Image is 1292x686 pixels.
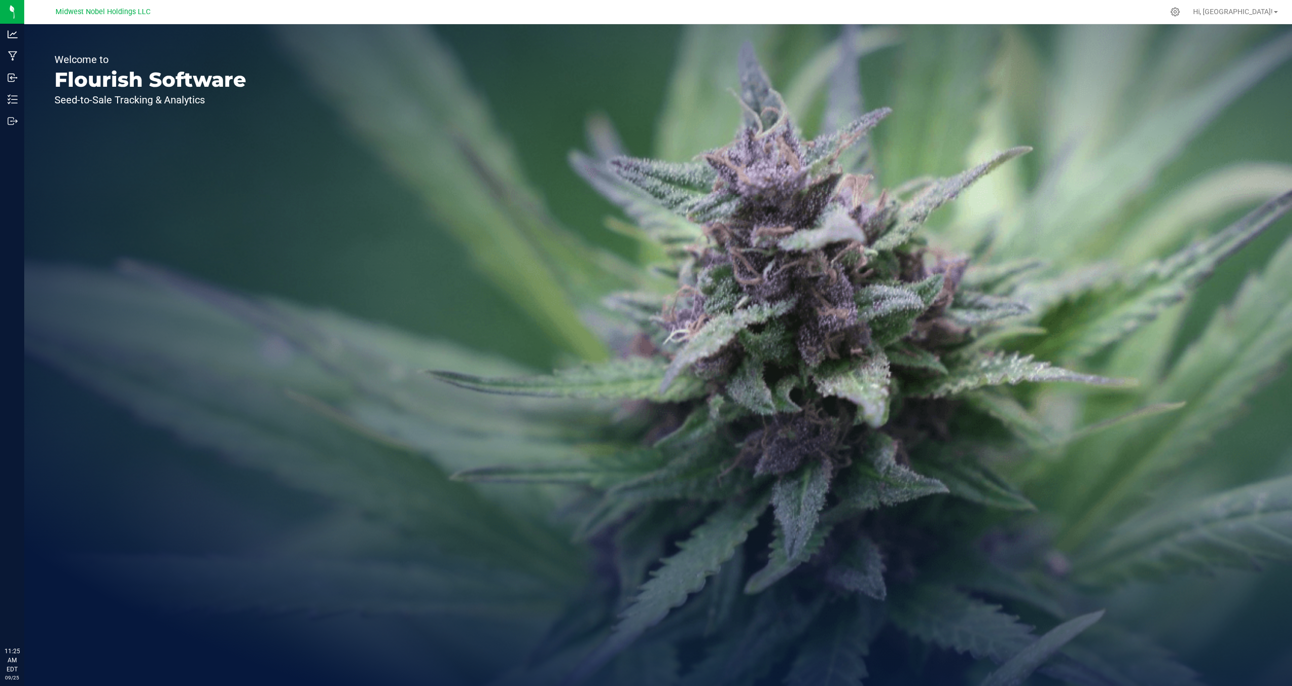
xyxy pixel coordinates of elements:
[8,29,18,39] inline-svg: Analytics
[5,647,20,674] p: 11:25 AM EDT
[55,54,246,65] p: Welcome to
[55,70,246,90] p: Flourish Software
[1193,8,1273,16] span: Hi, [GEOGRAPHIC_DATA]!
[1169,7,1181,17] div: Manage settings
[8,51,18,61] inline-svg: Manufacturing
[55,95,246,105] p: Seed-to-Sale Tracking & Analytics
[56,8,150,16] span: Midwest Nobel Holdings LLC
[8,94,18,104] inline-svg: Inventory
[8,116,18,126] inline-svg: Outbound
[8,73,18,83] inline-svg: Inbound
[5,674,20,681] p: 09/25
